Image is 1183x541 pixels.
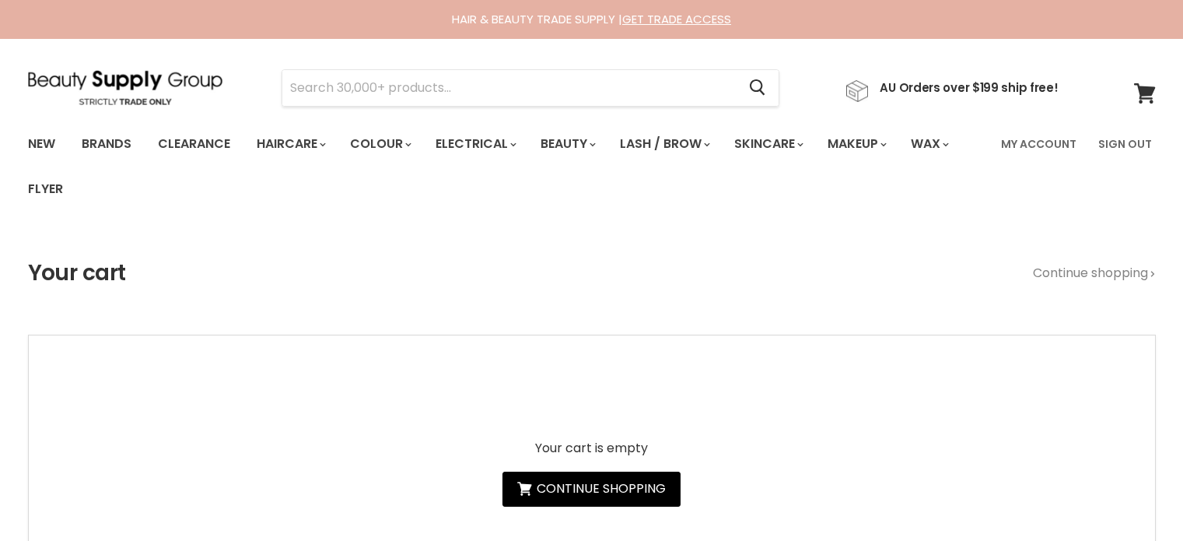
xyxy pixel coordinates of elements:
[529,128,605,160] a: Beauty
[737,70,779,106] button: Search
[502,441,681,455] p: Your cart is empty
[146,128,242,160] a: Clearance
[16,128,67,160] a: New
[9,121,1175,212] nav: Main
[723,128,813,160] a: Skincare
[28,261,126,286] h1: Your cart
[424,128,526,160] a: Electrical
[1105,468,1167,525] iframe: Gorgias live chat messenger
[282,69,779,107] form: Product
[622,11,731,27] a: GET TRADE ACCESS
[70,128,143,160] a: Brands
[282,70,737,106] input: Search
[9,12,1175,27] div: HAIR & BEAUTY TRADE SUPPLY |
[16,173,75,206] a: Flyer
[608,128,719,160] a: Lash / Brow
[502,472,681,507] a: Continue shopping
[1089,128,1161,160] a: Sign Out
[899,128,958,160] a: Wax
[338,128,421,160] a: Colour
[1033,266,1156,280] a: Continue shopping
[816,128,896,160] a: Makeup
[992,128,1086,160] a: My Account
[245,128,335,160] a: Haircare
[16,121,992,212] ul: Main menu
